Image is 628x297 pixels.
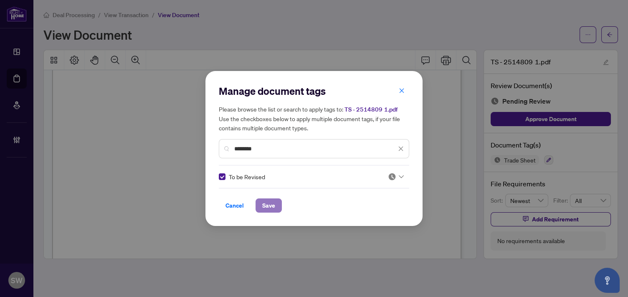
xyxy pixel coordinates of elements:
[344,106,398,113] span: TS - 2514809 1.pdf
[399,88,405,94] span: close
[388,173,404,181] span: Pending Review
[219,84,409,98] h2: Manage document tags
[388,173,396,181] img: status
[229,172,265,181] span: To be Revised
[256,198,282,213] button: Save
[595,268,620,293] button: Open asap
[219,104,409,132] h5: Please browse the list or search to apply tags to: Use the checkboxes below to apply multiple doc...
[225,199,244,212] span: Cancel
[262,199,275,212] span: Save
[219,198,251,213] button: Cancel
[398,146,404,152] span: close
